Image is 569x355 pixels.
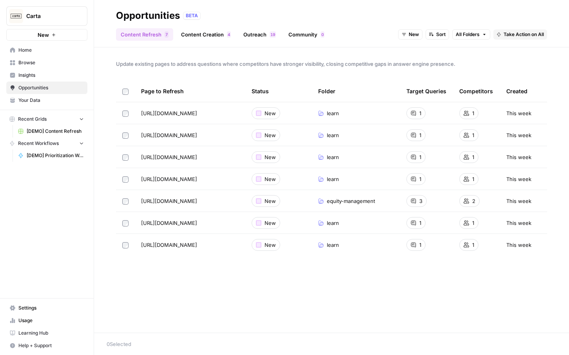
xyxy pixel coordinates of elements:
[141,219,197,227] span: [URL][DOMAIN_NAME]
[252,80,269,102] div: Status
[141,131,197,139] span: [URL][DOMAIN_NAME]
[6,327,87,339] a: Learning Hub
[327,131,339,139] span: learn
[6,56,87,69] a: Browse
[419,131,421,139] span: 1
[18,97,84,104] span: Your Data
[419,109,421,117] span: 1
[14,125,87,138] a: [DEMO] Content Refresh
[141,153,197,161] span: [URL][DOMAIN_NAME]
[18,59,84,66] span: Browse
[506,241,531,249] span: This week
[141,241,197,249] span: [URL][DOMAIN_NAME]
[472,175,474,183] span: 1
[409,31,419,38] span: New
[107,340,556,348] div: 0 Selected
[18,47,84,54] span: Home
[18,304,84,312] span: Settings
[452,29,490,40] button: All Folders
[18,116,47,123] span: Recent Grids
[176,28,236,41] a: Content Creation4
[472,131,474,139] span: 1
[116,9,180,22] div: Opportunities
[6,138,87,149] button: Recent Workflows
[6,302,87,314] a: Settings
[273,31,275,38] span: 9
[321,31,324,38] div: 0
[6,314,87,327] a: Usage
[228,31,230,38] span: 4
[6,94,87,107] a: Your Data
[165,31,168,38] span: 7
[18,140,59,147] span: Recent Workflows
[141,197,197,205] span: [URL][DOMAIN_NAME]
[419,197,422,205] span: 3
[265,109,276,117] span: New
[506,80,527,102] div: Created
[6,6,87,26] button: Workspace: Carta
[227,31,231,38] div: 4
[327,219,339,227] span: learn
[116,28,173,41] a: Content Refresh7
[6,82,87,94] a: Opportunities
[270,31,273,38] span: 1
[506,197,531,205] span: This week
[265,131,276,139] span: New
[14,149,87,162] a: [DEMO] Prioritization Workflow for creation
[284,28,329,41] a: Community0
[265,153,276,161] span: New
[472,219,474,227] span: 1
[265,241,276,249] span: New
[472,153,474,161] span: 1
[9,9,23,23] img: Carta Logo
[141,175,197,183] span: [URL][DOMAIN_NAME]
[327,153,339,161] span: learn
[116,60,547,68] span: Update existing pages to address questions where competitors have stronger visibility, closing co...
[327,109,339,117] span: learn
[456,31,480,38] span: All Folders
[506,131,531,139] span: This week
[27,128,84,135] span: [DEMO] Content Refresh
[419,241,421,249] span: 1
[506,219,531,227] span: This week
[472,109,474,117] span: 1
[239,28,281,41] a: Outreach19
[18,84,84,91] span: Opportunities
[6,44,87,56] a: Home
[472,197,475,205] span: 2
[18,317,84,324] span: Usage
[6,113,87,125] button: Recent Grids
[419,153,421,161] span: 1
[506,175,531,183] span: This week
[27,152,84,159] span: [DEMO] Prioritization Workflow for creation
[459,80,493,102] div: Competitors
[18,72,84,79] span: Insights
[327,241,339,249] span: learn
[265,175,276,183] span: New
[141,80,239,102] div: Page to Refresh
[327,175,339,183] span: learn
[38,31,49,39] span: New
[183,12,201,20] div: BETA
[141,109,197,117] span: [URL][DOMAIN_NAME]
[504,31,544,38] span: Take Action on All
[406,80,446,102] div: Target Queries
[18,342,84,349] span: Help + Support
[26,12,74,20] span: Carta
[6,339,87,352] button: Help + Support
[506,153,531,161] span: This week
[398,29,422,40] button: New
[472,241,474,249] span: 1
[6,29,87,41] button: New
[426,29,449,40] button: Sort
[321,31,324,38] span: 0
[506,109,531,117] span: This week
[436,31,446,38] span: Sort
[419,175,421,183] span: 1
[6,69,87,82] a: Insights
[493,29,547,40] button: Take Action on All
[18,330,84,337] span: Learning Hub
[265,219,276,227] span: New
[270,31,276,38] div: 19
